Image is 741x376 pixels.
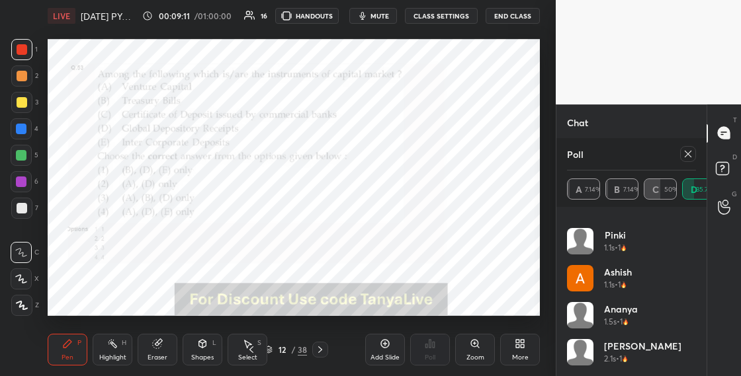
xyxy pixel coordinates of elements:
h4: [PERSON_NAME] [604,339,681,353]
div: Pen [62,354,73,361]
h5: • [615,242,618,254]
div: 16 [261,13,267,19]
div: / [291,346,295,354]
button: mute [349,8,397,24]
img: streak-poll-icon.44701ccd.svg [621,244,627,251]
h5: 1.1s [604,242,615,254]
h4: pinki [604,228,627,242]
img: streak-poll-icon.44701ccd.svg [623,319,629,325]
div: S [257,340,261,346]
img: streak-poll-icon.44701ccd.svg [621,282,627,288]
h4: Ananya [604,302,638,316]
p: D [732,152,737,162]
div: 4 [11,118,38,139]
h4: [DATE] PYQ's Unit 1 -7 [81,10,137,22]
div: Shapes [191,354,214,361]
h4: Poll [567,147,584,161]
div: Select [238,354,257,361]
span: mute [370,11,389,20]
h5: • [616,353,619,365]
div: Eraser [148,354,167,361]
img: default.png [567,339,593,365]
h5: • [617,316,620,328]
img: default.png [567,228,593,254]
h5: • [615,279,618,291]
div: 38 [298,344,307,356]
h5: 1 [618,279,621,291]
div: 3 [11,92,38,113]
div: Z [11,295,39,316]
h5: 1 [619,353,622,365]
button: CLASS SETTINGS [405,8,478,24]
div: 2 [11,65,38,87]
h5: 1 [620,316,623,328]
div: grid [567,217,696,376]
button: End Class [486,8,540,24]
p: Chat [556,105,599,140]
h5: 1.5s [604,316,617,328]
div: H [122,340,126,346]
div: More [512,354,529,361]
img: default.png [567,302,593,328]
p: G [732,189,737,199]
div: 6 [11,171,38,192]
div: LIVE [48,8,75,24]
h4: Ashish [604,265,632,279]
div: Highlight [99,354,126,361]
div: 12 [275,346,288,354]
div: X [11,268,39,289]
h5: 2.1s [604,353,616,365]
img: 8c90213d774e45cca6873cbe2e4a79dd.67553824_3 [567,265,593,291]
img: streak-poll-icon.44701ccd.svg [622,356,628,362]
h5: 1 [618,242,621,254]
p: T [733,115,737,125]
div: L [212,340,216,346]
div: 7 [11,198,38,219]
div: Zoom [466,354,484,361]
div: 5 [11,145,38,166]
button: HANDOUTS [275,8,339,24]
div: C [11,242,39,263]
div: 1 [11,39,38,60]
div: P [77,340,81,346]
div: Add Slide [370,354,400,361]
h5: 1.1s [604,279,615,291]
